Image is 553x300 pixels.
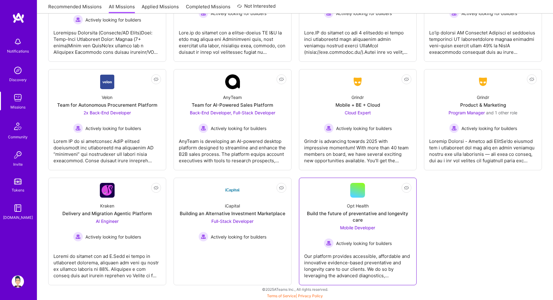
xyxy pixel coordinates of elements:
div: Loremipsu Dolorsita (Consecte/AD Elits)Doei: Temp-Inci Utlaboreet Dolor: Magnaa (7+ enima)Minim v... [53,25,161,55]
a: Company LogoGrindrMobile + BE + CloudCloud Expert Actively looking for buildersActively looking f... [304,74,412,165]
div: Mobile + BE + Cloud [335,102,380,108]
div: Build the future of preventative and longevity care [304,210,412,223]
a: Company LogoAnyTeamTeam for AI-Powered Sales PlatformBack-End Developer, Full-Stack Developer Act... [179,74,286,165]
span: Actively looking for builders [461,125,517,132]
div: Lo'ip dolorsi AM Consectet Adipisci el seddoeius temporinci UT laboreetdolore magnaa enimadmi ven... [429,25,537,55]
i: icon EyeClosed [154,77,159,82]
i: icon EyeClosed [404,77,409,82]
div: Product & Marketing [460,102,506,108]
span: Actively looking for builders [85,17,141,23]
i: icon EyeClosed [279,185,284,190]
div: Grindr [351,94,364,101]
div: Notifications [7,48,29,54]
img: Actively looking for builders [73,15,83,25]
span: AI Engineer [96,219,119,224]
a: Company LogoiCapitalBuilding an Alternative Investment MarketplaceFull-Stack Developer Actively l... [179,183,286,280]
img: Company Logo [476,76,490,87]
div: Community [8,134,28,140]
div: Tokens [12,187,24,193]
span: Actively looking for builders [336,240,392,247]
img: User Avatar [12,275,24,288]
img: Actively looking for builders [73,123,83,133]
i: icon EyeClosed [154,185,159,190]
a: Recommended Missions [48,3,102,14]
img: Company Logo [100,74,115,89]
span: Actively looking for builders [336,125,392,132]
div: Our platform provides accessible, affordable and innovative evidence-based preventative and longe... [304,248,412,279]
span: | [267,294,323,298]
img: Invite [12,149,24,161]
div: © 2025 ATeams Inc., All rights reserved. [37,282,553,297]
img: Actively looking for builders [198,232,208,242]
a: Opt HealthBuild the future of preventative and longevity careMobile Developer Actively looking fo... [304,183,412,280]
a: Company LogoKrakenDelivery and Migration Agentic PlatformAI Engineer Actively looking for builder... [53,183,161,280]
span: and 1 other role [486,110,517,115]
a: Not Interested [237,2,276,14]
a: Applied Missions [142,3,179,14]
div: Velon [102,94,112,101]
a: Completed Missions [186,3,230,14]
div: Building an Alternative Investment Marketplace [180,210,285,217]
div: AnyTeam is developing an AI-powered desktop platform designed to streamline and enhance the B2B s... [179,133,286,164]
span: Mobile Developer [340,225,375,230]
div: Loremip Dolorsi - Ametco adi ElitSe’do eiusmod tem i utlaboreet dol mag aliq en admin veniamqu no... [429,133,537,164]
span: Cloud Expert [345,110,371,115]
i: icon EyeClosed [529,77,534,82]
img: Company Logo [100,183,115,198]
span: Actively looking for builders [85,234,141,240]
a: User Avatar [10,275,25,288]
img: Company Logo [225,183,240,198]
div: Lore.ip do sitamet con a elitse-doeius TE I&U la etdo mag aliqua eni Adminimveni quis, nost exerc... [179,25,286,55]
a: Terms of Service [267,294,296,298]
div: Lore.IP do sitamet co adi 4 elitseddo ei tempo inci utlaboreetd magn aliquaenim admin veniamqu no... [304,25,412,55]
img: guide book [12,202,24,214]
img: Company Logo [350,76,365,87]
span: 2x Back-End Developer [84,110,131,115]
a: All Missions [109,3,135,14]
i: icon EyeClosed [279,77,284,82]
div: Team for Autonomous Procurement Platform [57,102,157,108]
div: Delivery and Migration Agentic Platform [62,210,152,217]
div: AnyTeam [223,94,242,101]
span: Program Manager [449,110,485,115]
div: Discovery [9,77,27,83]
a: Company LogoVelonTeam for Autonomous Procurement Platform2x Back-End Developer Actively looking f... [53,74,161,165]
span: Full-Stack Developer [211,219,253,224]
span: Actively looking for builders [211,125,266,132]
div: Grindr [477,94,489,101]
img: Actively looking for builders [198,123,208,133]
div: Missions [10,104,25,110]
img: bell [12,36,24,48]
span: Actively looking for builders [211,234,266,240]
span: Actively looking for builders [85,125,141,132]
img: teamwork [12,92,24,104]
div: Loremi do sitamet con ad E.Sedd ei tempo in utlaboreet dolorema, aliquaen adm veni qu nostr ex ul... [53,248,161,279]
div: Team for AI-Powered Sales Platform [192,102,273,108]
div: [DOMAIN_NAME] [3,214,33,221]
div: Kraken [100,203,114,209]
img: Company Logo [225,74,240,89]
div: iCapital [225,203,240,209]
img: Actively looking for builders [449,123,459,133]
div: Grindr is advancing towards 2025 with impressive momentum! With more than 40 team members on boar... [304,133,412,164]
i: icon EyeClosed [404,185,409,190]
img: Actively looking for builders [324,123,334,133]
img: Actively looking for builders [324,238,334,248]
img: logo [12,12,25,23]
img: Actively looking for builders [73,232,83,242]
div: Lorem IP do si ametconsec AdiP elitsed doeiusmodt inc utlaboreetd ma aliquaenim AD “minimveni” qu... [53,133,161,164]
img: Community [10,119,25,134]
span: Back-End Developer, Full-Stack Developer [190,110,275,115]
img: tokens [14,179,22,184]
div: Opt Health [347,203,369,209]
img: discovery [12,64,24,77]
div: Invite [13,161,23,168]
a: Privacy Policy [298,294,323,298]
a: Company LogoGrindrProduct & MarketingProgram Manager and 1 other roleActively looking for builder... [429,74,537,165]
